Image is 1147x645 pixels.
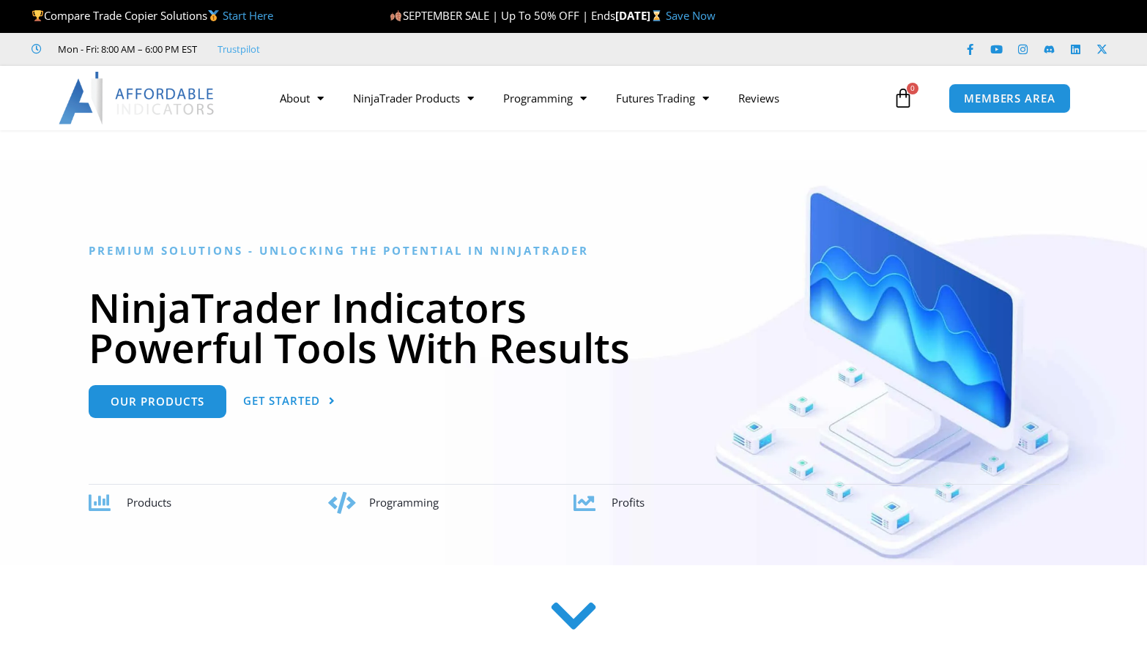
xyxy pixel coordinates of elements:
[208,10,219,21] img: 🥇
[666,8,716,23] a: Save Now
[59,72,216,124] img: LogoAI | Affordable Indicators – NinjaTrader
[111,396,204,407] span: Our Products
[949,83,1071,113] a: MEMBERS AREA
[724,81,794,115] a: Reviews
[871,77,935,119] a: 0
[964,93,1055,104] span: MEMBERS AREA
[369,495,439,510] span: Programming
[89,385,226,418] a: Our Products
[32,10,43,21] img: 🏆
[89,244,1059,258] h6: Premium Solutions - Unlocking the Potential in NinjaTrader
[89,287,1059,368] h1: NinjaTrader Indicators Powerful Tools With Results
[489,81,601,115] a: Programming
[127,495,171,510] span: Products
[601,81,724,115] a: Futures Trading
[218,40,260,58] a: Trustpilot
[390,8,615,23] span: SEPTEMBER SALE | Up To 50% OFF | Ends
[223,8,273,23] a: Start Here
[243,395,320,406] span: Get Started
[615,8,666,23] strong: [DATE]
[265,81,889,115] nav: Menu
[54,40,197,58] span: Mon - Fri: 8:00 AM – 6:00 PM EST
[338,81,489,115] a: NinjaTrader Products
[612,495,645,510] span: Profits
[390,10,401,21] img: 🍂
[265,81,338,115] a: About
[243,385,335,418] a: Get Started
[907,83,918,94] span: 0
[31,8,273,23] span: Compare Trade Copier Solutions
[651,10,662,21] img: ⌛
